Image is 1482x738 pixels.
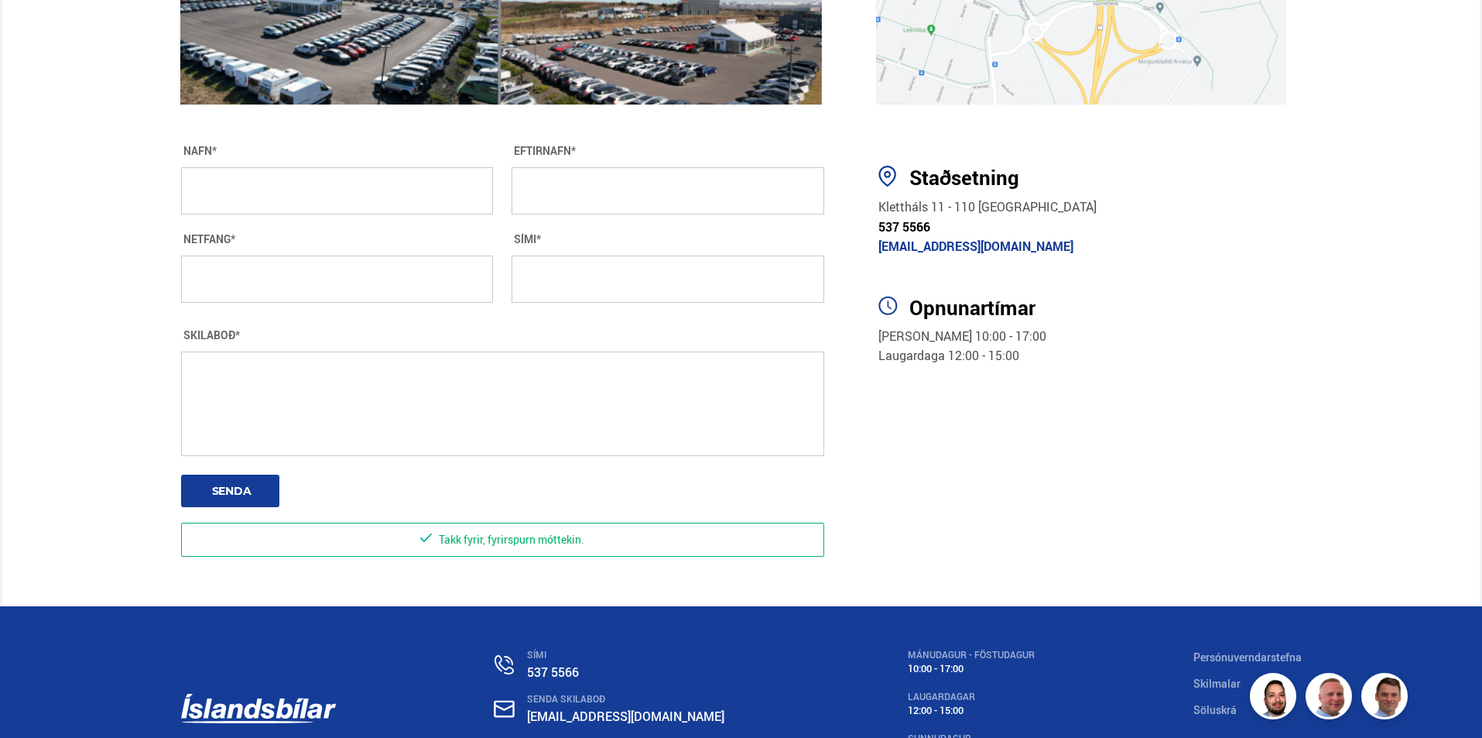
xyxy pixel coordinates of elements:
a: [EMAIL_ADDRESS][DOMAIN_NAME] [878,238,1073,255]
div: Staðsetning [909,166,1301,190]
a: Skilmalar [1193,676,1241,691]
a: Klettháls 11 - 110 [GEOGRAPHIC_DATA] [878,198,1097,215]
div: SENDA SKILABOÐ [527,694,749,705]
span: [PERSON_NAME] 10:00 - 17:00 Laugardaga 12:00 - 15:00 [878,328,1046,365]
a: 537 5566 [527,664,579,681]
img: nhp88E3Fdnt1Opn2.png [1252,675,1299,722]
a: 537 5566 [878,218,930,235]
div: LAUGARDAGAR [908,692,1035,702]
img: n0V2lOsqF3l1V2iz.svg [495,655,514,674]
button: Opna LiveChat spjallviðmót [12,6,59,53]
div: NETFANG* [181,233,494,245]
a: Söluskrá [1193,702,1237,717]
img: siFngHWaQ9KaOqBr.png [1308,675,1354,722]
div: SÍMI [527,650,749,661]
img: nHj8e-n-aHgjukTg.svg [494,700,515,718]
img: pw9sMCDar5Ii6RG5.svg [878,166,896,187]
a: Persónuverndarstefna [1193,650,1302,664]
div: SÍMI* [512,233,824,245]
div: Takk fyrir, fyrirspurn móttekin. [181,523,825,557]
div: 10:00 - 17:00 [908,663,1035,674]
img: FbJEzSuNWCJXmdc-.webp [1364,675,1410,722]
div: MÁNUDAGUR - FÖSTUDAGUR [908,650,1035,661]
div: EFTIRNAFN* [512,145,824,157]
h3: Opnunartímar [909,296,1301,319]
button: SENDA [181,475,279,507]
div: NAFN* [181,145,494,157]
div: SKILABOÐ* [181,329,825,342]
div: 12:00 - 15:00 [908,705,1035,716]
img: 5L2kbIWUWlfci3BR.svg [878,296,898,315]
a: [EMAIL_ADDRESS][DOMAIN_NAME] [527,708,724,725]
